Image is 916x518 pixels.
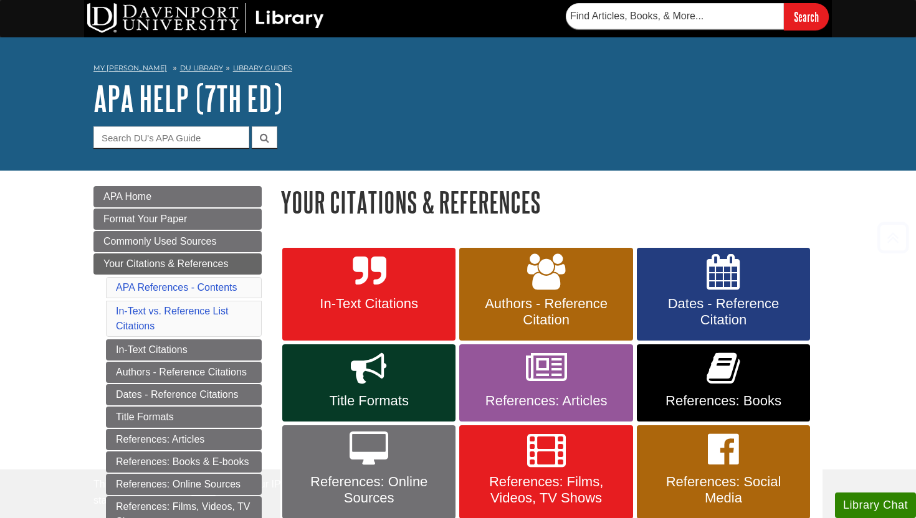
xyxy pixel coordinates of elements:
a: References: Online Sources [106,474,262,495]
input: Search [784,3,829,30]
a: Dates - Reference Citations [106,384,262,405]
span: APA Home [103,191,151,202]
span: References: Social Media [646,474,801,506]
a: Format Your Paper [93,209,262,230]
a: In-Text Citations [106,339,262,360]
a: My [PERSON_NAME] [93,63,167,73]
span: Authors - Reference Citation [469,296,623,328]
nav: breadcrumb [93,60,823,80]
span: Your Citations & References [103,258,228,269]
span: References: Articles [469,393,623,409]
a: Title Formats [106,407,262,428]
input: Find Articles, Books, & More... [566,3,784,29]
h1: Your Citations & References [280,186,823,218]
a: APA Home [93,186,262,207]
span: Commonly Used Sources [103,236,216,247]
form: Searches DU Library's articles, books, and more [566,3,829,30]
a: Library Guides [233,64,292,72]
span: Dates - Reference Citation [646,296,801,328]
span: References: Online Sources [292,474,446,506]
a: DU Library [180,64,223,72]
a: Back to Top [873,229,913,246]
a: References: Books [637,344,810,421]
span: In-Text Citations [292,296,446,312]
img: DU Library [87,3,324,33]
a: Authors - Reference Citation [459,248,632,341]
a: References: Articles [106,429,262,450]
span: References: Books [646,393,801,409]
span: Title Formats [292,393,446,409]
span: Format Your Paper [103,214,187,224]
button: Library Chat [835,492,916,518]
a: Authors - Reference Citations [106,362,262,383]
a: References: Books & E-books [106,451,262,473]
span: References: Films, Videos, TV Shows [469,474,623,506]
a: APA Help (7th Ed) [93,79,282,118]
a: Title Formats [282,344,456,421]
a: In-Text vs. Reference List Citations [116,306,229,331]
a: Dates - Reference Citation [637,248,810,341]
a: In-Text Citations [282,248,456,341]
a: References: Articles [459,344,632,421]
input: Search DU's APA Guide [93,126,249,148]
a: Commonly Used Sources [93,231,262,252]
a: APA References - Contents [116,282,237,293]
a: Your Citations & References [93,253,262,275]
